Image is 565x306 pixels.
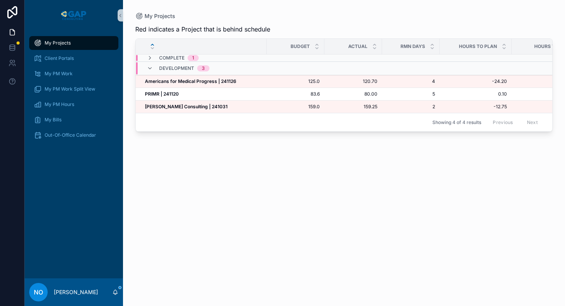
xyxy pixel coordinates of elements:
img: App logo [60,9,88,22]
a: PRIMR | 241120 [145,91,262,97]
a: 83.6 [271,91,320,97]
a: My Projects [135,12,175,20]
span: Development [159,65,194,71]
span: My Projects [145,12,175,20]
a: My Bills [29,113,118,127]
span: RMN Days [400,43,425,50]
a: 159.25 [329,104,377,110]
span: My PM Work [45,71,73,77]
a: 125.0 [271,78,320,84]
a: My PM Hours [29,98,118,111]
span: Client Portals [45,55,74,61]
a: Americans for Medical Progress | 241126 [145,78,262,84]
span: Showing 4 of 4 results [432,119,481,126]
span: My PM Work Split View [45,86,95,92]
span: Out-Of-Office Calendar [45,132,96,138]
span: Hours to Plan [459,43,497,50]
p: [PERSON_NAME] [54,288,98,296]
a: 2 [387,104,435,110]
div: 3 [202,65,205,71]
a: 5 [387,91,435,97]
span: My Bills [45,117,61,123]
a: My PM Work Split View [29,82,118,96]
span: Red indicates a Project that is behind schedule [135,25,270,34]
strong: Americans for Medical Progress | 241126 [145,78,236,84]
a: My PM Work [29,67,118,81]
strong: PRIMR | 241120 [145,91,179,97]
a: 159.0 [271,104,320,110]
div: scrollable content [25,31,123,152]
span: My PM Hours [45,101,74,108]
a: Out-Of-Office Calendar [29,128,118,142]
a: 4 [387,78,435,84]
a: Client Portals [29,51,118,65]
span: NO [34,288,43,297]
a: 0.10 [444,91,507,97]
span: My Projects [45,40,71,46]
span: Actual [348,43,367,50]
a: [PERSON_NAME] Consulting | 241031 [145,104,262,110]
a: -12.75 [444,104,507,110]
span: Budget [291,43,310,50]
span: Complete [159,55,184,61]
a: 80.00 [329,91,377,97]
strong: [PERSON_NAME] Consulting | 241031 [145,104,228,109]
a: 120.70 [329,78,377,84]
a: -24.20 [444,78,507,84]
a: My Projects [29,36,118,50]
div: 1 [192,55,194,61]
